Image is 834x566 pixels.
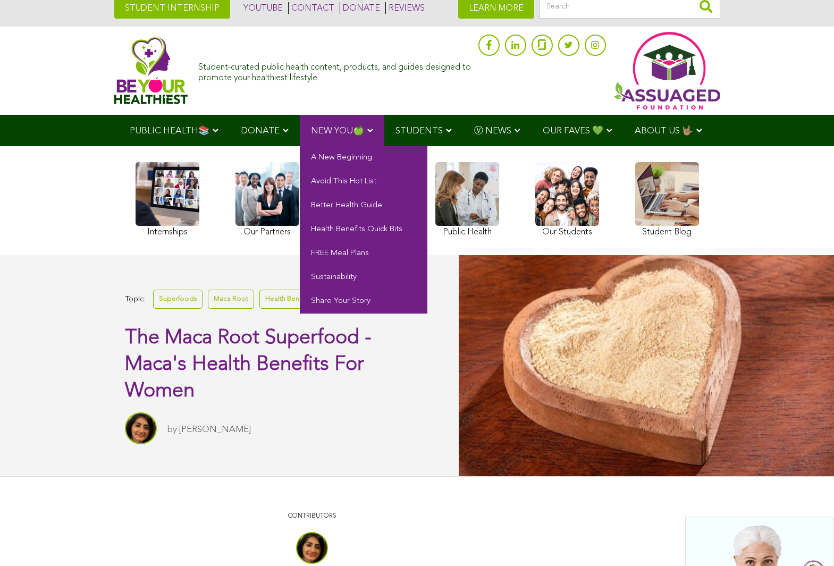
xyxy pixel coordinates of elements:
[311,126,364,136] span: NEW YOU🍏
[474,126,511,136] span: Ⓥ NEWS
[300,218,427,242] a: Health Benefits Quick Bits
[395,126,443,136] span: STUDENTS
[125,292,145,307] span: Topic:
[130,126,209,136] span: PUBLIC HEALTH📚
[125,412,157,444] img: Sitara Darvish
[635,126,693,136] span: ABOUT US 🤟🏽
[198,57,473,83] div: Student-curated public health content, products, and guides designed to promote your healthiest l...
[300,170,427,194] a: Avoid This Hot List
[179,425,251,434] a: [PERSON_NAME]
[781,515,834,566] iframe: Chat Widget
[125,328,372,401] span: The Maca Root Superfood - Maca's Health Benefits For Women
[300,194,427,218] a: Better Health Guide
[340,2,380,14] a: DONATE
[614,32,720,109] img: Assuaged App
[385,2,425,14] a: REVIEWS
[241,126,280,136] span: DONATE
[300,290,427,314] a: Share Your Story
[543,126,603,136] span: OUR FAVES 💚
[300,146,427,170] a: A New Beginning
[300,266,427,290] a: Sustainability
[259,290,317,308] a: Health Benefits
[114,37,188,104] img: Assuaged
[300,242,427,266] a: FREE Meal Plans
[167,425,177,434] span: by
[139,511,485,521] p: CONTRIBUTORS
[208,290,254,308] a: Maca Root
[153,290,203,308] a: Superfoods
[241,2,283,14] a: YOUTUBE
[114,115,720,146] div: Navigation Menu
[538,39,545,50] img: glassdoor
[288,2,334,14] a: CONTACT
